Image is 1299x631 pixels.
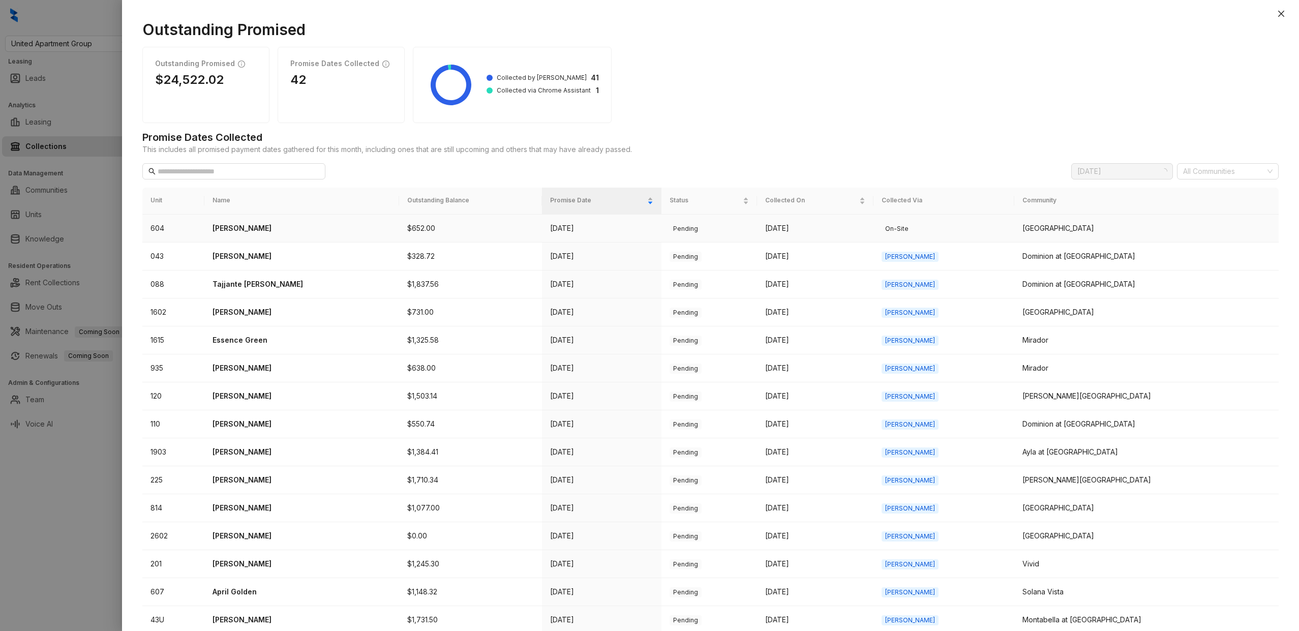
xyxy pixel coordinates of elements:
[757,298,874,326] td: [DATE]
[670,252,702,262] span: Pending
[213,502,391,514] p: [PERSON_NAME]
[213,558,391,569] p: [PERSON_NAME]
[142,271,204,298] td: 088
[213,530,391,542] p: [PERSON_NAME]
[213,223,391,234] p: [PERSON_NAME]
[1275,8,1287,20] button: Close
[1022,279,1271,290] div: Dominion at [GEOGRAPHIC_DATA]
[213,446,391,458] p: [PERSON_NAME]
[213,251,391,262] p: [PERSON_NAME]
[1022,530,1271,542] div: [GEOGRAPHIC_DATA]
[542,438,661,466] td: [DATE]
[670,447,702,458] span: Pending
[882,336,939,346] span: [PERSON_NAME]
[399,410,542,438] td: $550.74
[204,188,399,215] th: Name
[497,73,587,82] span: Collected by [PERSON_NAME]
[1022,446,1271,458] div: Ayla at [GEOGRAPHIC_DATA]
[542,578,661,606] td: [DATE]
[1022,418,1271,430] div: Dominion at [GEOGRAPHIC_DATA]
[399,243,542,271] td: $328.72
[542,522,661,550] td: [DATE]
[873,188,1014,215] th: Collected Via
[542,298,661,326] td: [DATE]
[399,494,542,522] td: $1,077.00
[882,392,939,402] span: [PERSON_NAME]
[1022,251,1271,262] div: Dominion at [GEOGRAPHIC_DATA]
[213,614,391,625] p: [PERSON_NAME]
[213,307,391,318] p: [PERSON_NAME]
[670,224,702,234] span: Pending
[142,243,204,271] td: 043
[661,188,757,215] th: Status
[882,475,939,486] span: [PERSON_NAME]
[142,382,204,410] td: 120
[399,522,542,550] td: $0.00
[1022,307,1271,318] div: [GEOGRAPHIC_DATA]
[142,466,204,494] td: 225
[1022,363,1271,374] div: Mirador
[142,326,204,354] td: 1615
[670,587,702,597] span: Pending
[882,308,939,318] span: [PERSON_NAME]
[757,326,874,354] td: [DATE]
[882,503,939,514] span: [PERSON_NAME]
[757,494,874,522] td: [DATE]
[757,410,874,438] td: [DATE]
[542,494,661,522] td: [DATE]
[670,615,702,625] span: Pending
[1161,168,1167,174] span: loading
[882,224,912,234] span: On-Site
[399,354,542,382] td: $638.00
[670,392,702,402] span: Pending
[142,354,204,382] td: 935
[1022,390,1271,402] div: [PERSON_NAME][GEOGRAPHIC_DATA]
[1022,502,1271,514] div: [GEOGRAPHIC_DATA]
[542,215,661,243] td: [DATE]
[670,336,702,346] span: Pending
[431,65,471,105] g: Collected by Kelsey: 41
[757,243,874,271] td: [DATE]
[448,65,451,70] g: Collected via Chrome Assistant: 1
[142,438,204,466] td: 1903
[542,382,661,410] td: [DATE]
[882,447,939,458] span: [PERSON_NAME]
[142,298,204,326] td: 1602
[1014,188,1279,215] th: Community
[155,59,235,68] h1: Outstanding Promised
[142,494,204,522] td: 814
[399,326,542,354] td: $1,325.58
[882,419,939,430] span: [PERSON_NAME]
[142,578,204,606] td: 607
[1022,586,1271,597] div: Solana Vista
[882,615,939,625] span: [PERSON_NAME]
[882,252,939,262] span: [PERSON_NAME]
[142,550,204,578] td: 201
[290,72,392,87] h1: 42
[399,382,542,410] td: $1,503.14
[399,466,542,494] td: $1,710.34
[670,503,702,514] span: Pending
[497,86,591,95] span: Collected via Chrome Assistant
[399,188,542,215] th: Outstanding Balance
[670,531,702,542] span: Pending
[757,550,874,578] td: [DATE]
[142,131,1279,143] h1: Promise Dates Collected
[142,20,1279,39] h1: Outstanding Promised
[542,271,661,298] td: [DATE]
[399,578,542,606] td: $1,148.32
[1022,335,1271,346] div: Mirador
[882,531,939,542] span: [PERSON_NAME]
[213,279,391,290] p: Tajjante [PERSON_NAME]
[142,215,204,243] td: 604
[670,308,702,318] span: Pending
[550,196,645,205] span: Promise Date
[399,550,542,578] td: $1,245.30
[882,587,939,597] span: [PERSON_NAME]
[382,59,389,68] span: info-circle
[399,438,542,466] td: $1,384.41
[542,243,661,271] td: [DATE]
[757,215,874,243] td: [DATE]
[399,215,542,243] td: $652.00
[155,72,257,87] h1: $24,522.02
